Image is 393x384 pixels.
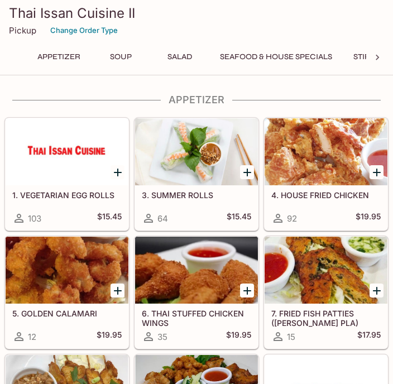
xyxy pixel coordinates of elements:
[157,213,168,224] span: 64
[227,212,251,225] h5: $15.45
[6,237,128,304] div: 5. GOLDEN CALAMARI
[264,236,388,349] a: 7. FRIED FISH PATTIES ([PERSON_NAME] PLA)15$17.95
[111,284,124,297] button: Add 5. GOLDEN CALAMARI
[9,25,36,36] p: Pickup
[357,330,381,343] h5: $17.95
[135,118,258,231] a: 3. SUMMER ROLLS64$15.45
[97,212,122,225] h5: $15.45
[12,190,122,200] h5: 1. VEGETARIAN EGG ROLLS
[111,165,124,179] button: Add 1. VEGETARIAN EGG ROLLS
[157,332,167,342] span: 35
[9,4,384,22] h3: Thai Issan Cuisine II
[142,309,251,327] h5: 6. THAI STUFFED CHICKEN WINGS
[95,49,146,65] button: Soup
[97,330,122,343] h5: $19.95
[142,190,251,200] h5: 3. SUMMER ROLLS
[264,118,388,231] a: 4. HOUSE FRIED CHICKEN92$19.95
[370,284,384,297] button: Add 7. FRIED FISH PATTIES (TOD MUN PLA)
[240,284,254,297] button: Add 6. THAI STUFFED CHICKEN WINGS
[6,118,128,185] div: 1. VEGETARIAN EGG ROLLS
[5,236,129,349] a: 5. GOLDEN CALAMARI12$19.95
[287,332,295,342] span: 15
[265,237,387,304] div: 7. FRIED FISH PATTIES (TOD MUN PLA)
[265,118,387,185] div: 4. HOUSE FRIED CHICKEN
[240,165,254,179] button: Add 3. SUMMER ROLLS
[271,190,381,200] h5: 4. HOUSE FRIED CHICKEN
[12,309,122,318] h5: 5. GOLDEN CALAMARI
[31,49,87,65] button: Appetizer
[135,236,258,349] a: 6. THAI STUFFED CHICKEN WINGS35$19.95
[28,332,36,342] span: 12
[5,118,129,231] a: 1. VEGETARIAN EGG ROLLS103$15.45
[226,330,251,343] h5: $19.95
[214,49,338,65] button: Seafood & House Specials
[45,22,123,39] button: Change Order Type
[135,237,258,304] div: 6. THAI STUFFED CHICKEN WINGS
[271,309,381,327] h5: 7. FRIED FISH PATTIES ([PERSON_NAME] PLA)
[135,118,258,185] div: 3. SUMMER ROLLS
[28,213,41,224] span: 103
[370,165,384,179] button: Add 4. HOUSE FRIED CHICKEN
[4,94,389,106] h4: Appetizer
[287,213,297,224] span: 92
[356,212,381,225] h5: $19.95
[155,49,205,65] button: Salad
